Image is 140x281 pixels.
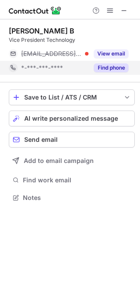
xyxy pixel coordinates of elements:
[23,194,131,202] span: Notes
[9,5,62,16] img: ContactOut v5.3.10
[24,94,119,101] div: Save to List / ATS / CRM
[9,174,135,186] button: Find work email
[9,132,135,148] button: Send email
[23,176,131,184] span: Find work email
[9,26,74,35] div: [PERSON_NAME] B
[94,63,129,72] button: Reveal Button
[24,115,118,122] span: AI write personalized message
[94,49,129,58] button: Reveal Button
[9,111,135,126] button: AI write personalized message
[9,153,135,169] button: Add to email campaign
[9,36,135,44] div: Vice President Technology
[21,50,82,58] span: [EMAIL_ADDRESS][DOMAIN_NAME]
[24,136,58,143] span: Send email
[24,157,94,164] span: Add to email campaign
[9,192,135,204] button: Notes
[9,89,135,105] button: save-profile-one-click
